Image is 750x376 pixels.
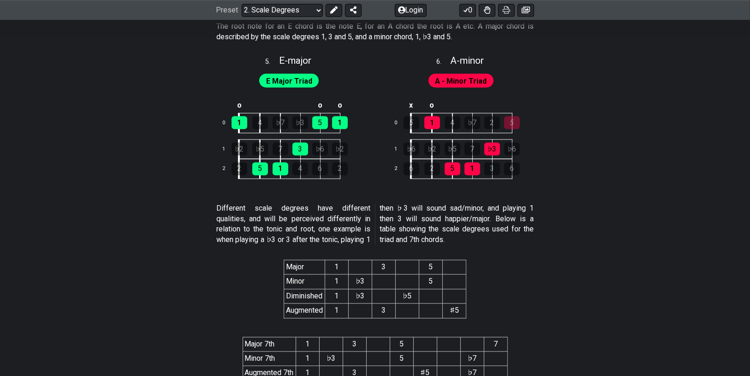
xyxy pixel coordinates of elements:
div: 3 [292,142,308,155]
td: 0 [217,113,239,133]
button: Share Preset [345,4,362,17]
td: ♭5 [396,289,419,303]
button: Toggle Dexterity for all fretkits [479,4,495,17]
div: 5 [312,116,328,129]
td: x [401,98,422,113]
td: o [229,98,250,113]
span: 5 . [265,57,279,67]
th: Major 7th [243,337,296,351]
th: 5 [419,260,443,274]
th: 1 [296,337,319,351]
div: 5 [404,116,419,129]
td: ♭7 [460,351,484,365]
div: 2 [484,116,500,129]
span: 6 . [436,57,450,67]
span: First enable full edit mode to edit [435,74,487,88]
th: 3 [372,260,396,274]
td: ♭3 [349,274,372,289]
p: The root note for an E chord is the note E, for an A chord the root is A etc. A major chord is de... [216,21,534,42]
span: First enable full edit mode to edit [266,74,312,88]
div: 2 [232,162,247,175]
th: 7 [484,337,507,351]
div: 1 [424,116,440,129]
td: o [310,98,330,113]
td: 0 [389,113,411,133]
td: 1 [325,303,349,318]
div: 5 [504,116,520,129]
button: Edit Preset [326,4,342,17]
button: Create image [518,4,534,17]
div: ♭2 [424,142,440,155]
td: ♭3 [319,351,343,365]
select: Preset [242,4,323,17]
div: ♭3 [292,116,308,129]
button: Login [395,4,427,17]
td: Minor [284,274,325,289]
div: 1 [232,116,247,129]
td: 2 [217,159,239,179]
div: ♭6 [504,142,520,155]
div: 7 [273,142,288,155]
th: 1 [325,260,349,274]
div: ♭5 [445,142,460,155]
td: ♯5 [443,303,466,318]
div: 5 [252,162,268,175]
td: ♭3 [349,289,372,303]
div: ♭2 [232,142,247,155]
td: 1 [217,139,239,159]
td: 2 [389,159,411,179]
th: 5 [390,337,413,351]
td: Augmented [284,303,325,318]
div: 4 [292,162,308,175]
button: 0 [459,4,476,17]
td: 3 [372,303,396,318]
div: 7 [464,142,480,155]
div: 2 [424,162,440,175]
div: 1 [273,162,288,175]
button: Print [498,4,515,17]
th: Major [284,260,325,274]
th: 3 [343,337,366,351]
div: 5 [445,162,460,175]
div: ♭6 [404,142,419,155]
div: 4 [252,116,268,129]
td: 1 [325,289,349,303]
div: 3 [484,162,500,175]
td: o [330,98,350,113]
td: 1 [296,351,319,365]
div: ♭6 [312,142,328,155]
div: ♭2 [332,142,348,155]
td: 1 [389,139,411,159]
p: Different scale degrees have different qualities, and will be perceived differently in relation t... [216,203,534,245]
td: Minor 7th [243,351,296,365]
span: Preset [216,6,238,15]
td: 5 [390,351,413,365]
div: ♭7 [464,116,480,129]
div: 6 [504,162,520,175]
div: 1 [464,162,480,175]
div: 6 [404,162,419,175]
td: Diminished [284,289,325,303]
td: o [422,98,442,113]
div: 1 [332,116,348,129]
span: A - minor [451,55,484,66]
div: 2 [332,162,348,175]
div: ♭5 [252,142,268,155]
div: 6 [312,162,328,175]
span: E - major [279,55,311,66]
div: 4 [445,116,460,129]
td: 1 [325,274,349,289]
div: ♭3 [484,142,500,155]
div: ♭7 [273,116,288,129]
td: 5 [419,274,443,289]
